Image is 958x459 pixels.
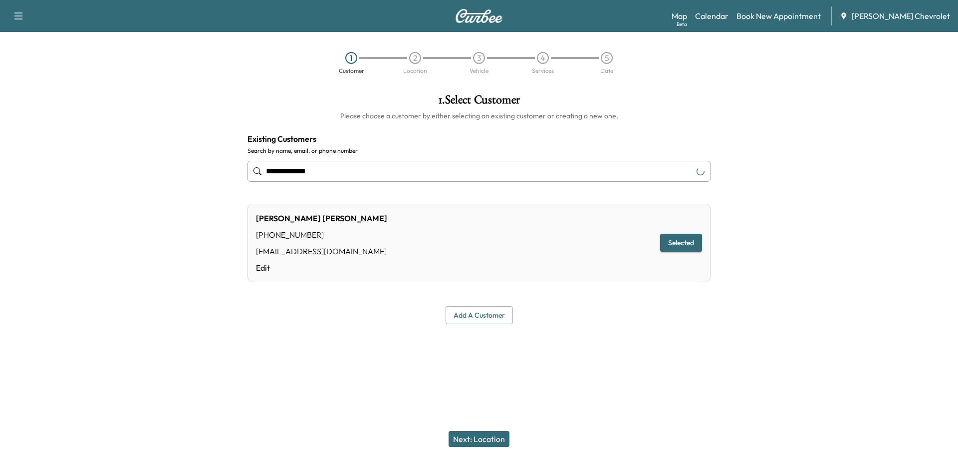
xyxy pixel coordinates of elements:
div: 5 [601,52,613,64]
button: Add a customer [446,306,513,325]
span: [PERSON_NAME] Chevrolet [852,10,950,22]
div: Vehicle [470,68,488,74]
h4: Existing Customers [247,133,711,145]
div: [EMAIL_ADDRESS][DOMAIN_NAME] [256,245,387,257]
img: Curbee Logo [455,9,503,23]
a: Book New Appointment [736,10,821,22]
button: Selected [660,234,702,252]
div: Date [600,68,613,74]
div: Customer [339,68,364,74]
div: Services [532,68,554,74]
button: Next: Location [449,431,509,447]
a: Calendar [695,10,728,22]
div: Location [403,68,427,74]
div: Beta [677,20,687,28]
div: [PHONE_NUMBER] [256,229,387,241]
a: Edit [256,262,387,274]
h6: Please choose a customer by either selecting an existing customer or creating a new one. [247,111,711,121]
div: 3 [473,52,485,64]
h1: 1 . Select Customer [247,94,711,111]
label: Search by name, email, or phone number [247,147,711,155]
div: [PERSON_NAME] [PERSON_NAME] [256,212,387,224]
div: 2 [409,52,421,64]
div: 1 [345,52,357,64]
div: 4 [537,52,549,64]
a: MapBeta [672,10,687,22]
